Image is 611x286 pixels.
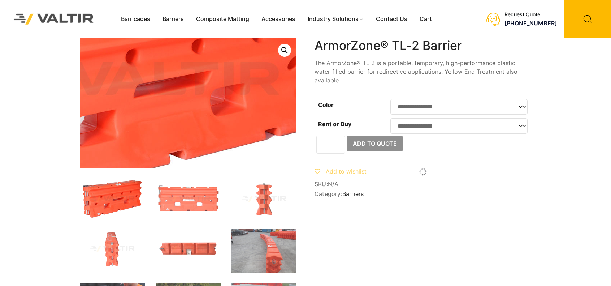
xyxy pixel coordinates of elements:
label: Rent or Buy [318,120,351,128]
span: Category: [315,191,531,197]
img: Armorzone_Org_Side.jpg [231,179,296,218]
a: Composite Matting [190,14,255,25]
img: Armorzone_Org_Front.jpg [156,179,221,218]
a: Industry Solutions [302,14,370,25]
a: Cart [413,14,438,25]
div: Request Quote [504,12,557,18]
img: Armorzone_Org_Top.jpg [156,229,221,268]
img: ArmorZone_Org_3Q.jpg [80,179,145,218]
span: N/A [328,180,339,188]
a: Barricades [115,14,156,25]
a: Contact Us [370,14,413,25]
button: Add to Quote [347,136,403,151]
p: The ArmorZone® TL-2 is a portable, temporary, high-performance plastic water-filled barrier for r... [315,59,531,85]
img: Valtir Rentals [5,5,102,33]
img: Armorzone_Org_x1.jpg [80,229,145,268]
a: Barriers [342,190,364,197]
h1: ArmorZone® TL-2 Barrier [315,38,531,53]
img: IMG_8193-scaled-1.jpg [231,229,296,273]
label: Color [318,101,334,108]
span: SKU: [315,181,531,188]
a: [PHONE_NUMBER] [504,20,557,27]
input: Product quantity [316,136,345,154]
a: Accessories [255,14,302,25]
a: Barriers [156,14,190,25]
